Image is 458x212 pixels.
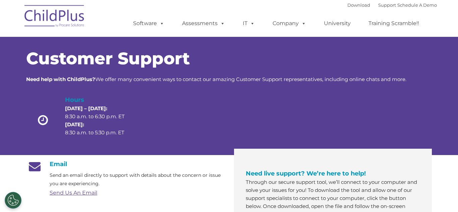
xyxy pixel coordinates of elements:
a: Training Scramble!! [362,17,426,30]
a: Send Us An Email [50,190,97,196]
img: ChildPlus by Procare Solutions [21,0,88,34]
a: IT [236,17,262,30]
font: | [347,2,437,8]
h4: Hours [65,95,136,104]
a: Download [347,2,370,8]
span: Customer Support [26,48,190,69]
p: 8:30 a.m. to 6:30 p.m. ET 8:30 a.m. to 5:30 p.m. ET [65,104,136,137]
strong: Need help with ChildPlus? [26,76,95,82]
h4: Email [26,160,224,168]
strong: [DATE] – [DATE]: [65,105,107,112]
a: University [317,17,357,30]
a: Assessments [175,17,232,30]
a: Software [126,17,171,30]
button: Cookies Settings [5,192,21,209]
span: We offer many convenient ways to contact our amazing Customer Support representatives, including ... [26,76,406,82]
a: Schedule A Demo [397,2,437,8]
span: Need live support? We’re here to help! [246,170,366,177]
p: Send an email directly to support with details about the concern or issue you are experiencing. [50,171,224,188]
a: Support [378,2,396,8]
strong: [DATE]: [65,121,84,128]
a: Company [266,17,313,30]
